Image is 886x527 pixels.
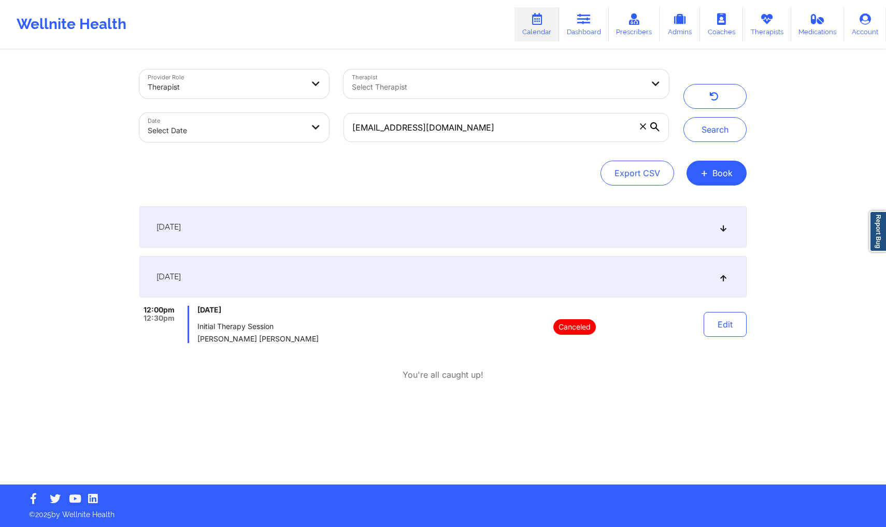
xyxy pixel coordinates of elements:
a: Account [844,7,886,41]
span: Initial Therapy Session [197,322,379,331]
p: You're all caught up! [403,369,483,381]
a: Report Bug [869,211,886,252]
p: Canceled [553,319,596,335]
span: [PERSON_NAME] [PERSON_NAME] [197,335,379,343]
span: 12:30pm [144,314,175,322]
p: © 2025 by Wellnite Health [22,502,864,520]
span: [DATE] [156,272,181,282]
div: Select Date [148,119,303,142]
a: Dashboard [559,7,609,41]
button: +Book [687,161,747,186]
a: Admins [660,7,700,41]
span: 12:00pm [144,306,175,314]
a: Calendar [515,7,559,41]
div: Therapist [148,76,303,98]
span: [DATE] [156,222,181,232]
input: Search by patient email [344,113,669,142]
span: + [701,170,708,176]
button: Export CSV [601,161,674,186]
a: Prescribers [609,7,660,41]
a: Medications [791,7,845,41]
button: Search [683,117,747,142]
button: Edit [704,312,747,337]
a: Coaches [700,7,743,41]
a: Therapists [743,7,791,41]
span: [DATE] [197,306,379,314]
